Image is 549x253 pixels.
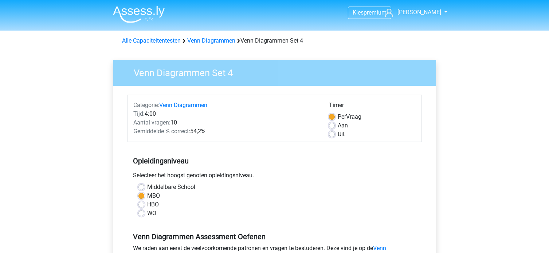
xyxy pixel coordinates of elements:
label: MBO [147,191,160,200]
h5: Venn Diagrammen Assessment Oefenen [133,232,416,241]
a: Venn Diagrammen [187,37,235,44]
span: premium [364,9,387,16]
span: Kies [353,9,364,16]
h5: Opleidingsniveau [133,154,416,168]
span: Aantal vragen: [133,119,170,126]
div: Timer [329,101,416,112]
a: Kiespremium [348,8,391,17]
span: Tijd: [133,110,145,117]
label: Uit [338,130,345,139]
span: [PERSON_NAME] [397,9,441,16]
label: Middelbare School [147,183,195,191]
label: WO [147,209,156,218]
span: Gemiddelde % correct: [133,128,190,135]
div: 54,2% [128,127,323,136]
a: Alle Capaciteitentesten [122,37,181,44]
a: [PERSON_NAME] [382,8,442,17]
div: 4:00 [128,110,323,118]
div: Venn Diagrammen Set 4 [119,36,430,45]
label: Aan [338,121,348,130]
img: Assessly [113,6,165,23]
a: Venn Diagrammen [159,102,207,108]
span: Categorie: [133,102,159,108]
span: Per [338,113,346,120]
label: Vraag [338,112,361,121]
div: Selecteer het hoogst genoten opleidingsniveau. [128,171,422,183]
div: 10 [128,118,323,127]
label: HBO [147,200,159,209]
h3: Venn Diagrammen Set 4 [125,64,431,79]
